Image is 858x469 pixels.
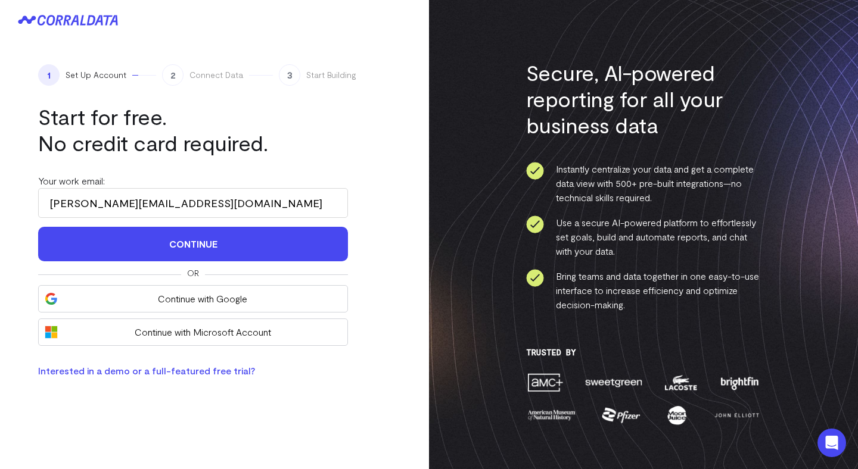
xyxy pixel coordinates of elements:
[526,162,761,205] li: Instantly centralize your data and get a complete data view with 500+ pre-built integrations—no t...
[38,188,348,218] input: Enter your work email address
[189,69,243,81] span: Connect Data
[38,285,348,312] button: Continue with Google
[38,175,105,186] label: Your work email:
[187,267,199,279] span: Or
[38,64,60,86] span: 1
[279,64,300,86] span: 3
[38,365,255,376] a: Interested in a demo or a full-featured free trial?
[66,69,126,81] span: Set Up Account
[38,227,348,261] button: Continue
[526,348,761,357] h3: Trusted By
[64,292,341,306] span: Continue with Google
[162,64,184,86] span: 2
[38,318,348,346] button: Continue with Microsoft Account
[526,269,761,312] li: Bring teams and data together in one easy-to-use interface to increase efficiency and optimize de...
[64,325,341,339] span: Continue with Microsoft Account
[526,215,761,258] li: Use a secure AI-powered platform to effortlessly set goals, build and automate reports, and chat ...
[526,60,761,138] h3: Secure, AI-powered reporting for all your business data
[817,429,846,457] div: Open Intercom Messenger
[306,69,356,81] span: Start Building
[38,104,348,156] h1: Start for free. No credit card required.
